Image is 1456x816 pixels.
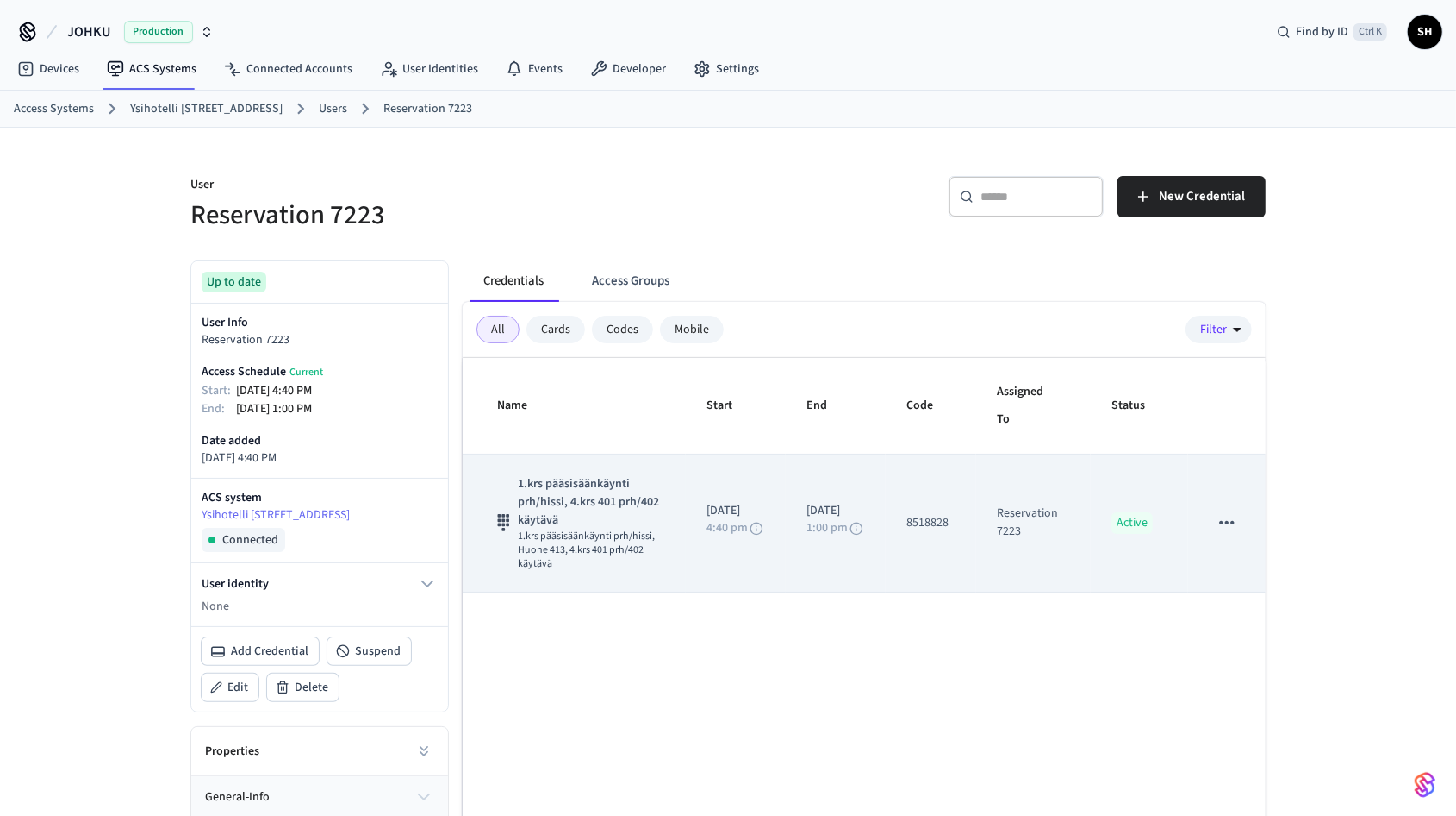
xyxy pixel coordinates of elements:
[327,637,411,665] button: Suspend
[518,475,665,530] span: 1.krs pääsisäänkäynti prh/hissi, 4.krs 401 prh/402 käytävä
[236,400,312,418] p: [DATE] 1:00 PM
[202,674,258,701] button: Edit
[463,358,1266,593] table: sticky table
[202,363,323,380] p: Access Schedule
[190,198,718,233] h5: Reservation 7223
[202,272,266,292] div: Up to date
[806,502,865,520] p: [DATE]
[93,53,210,85] a: ACS Systems
[706,392,755,419] span: Start
[355,643,401,660] span: Suspend
[14,100,94,118] a: Access Systems
[202,382,236,400] p: Start:
[1296,23,1348,41] span: Find by ID
[592,316,653,343] div: Codes
[1111,392,1167,419] span: Status
[202,598,438,616] p: None
[492,53,576,85] a: Events
[706,522,748,534] p: 4:40 pm
[130,100,283,118] a: Ysihotelli [STREET_ADDRESS]
[289,365,323,380] span: Current
[227,679,248,696] span: Edit
[1408,15,1442,49] button: SH
[1185,316,1252,343] button: Filter
[1111,512,1153,534] p: Active
[210,53,366,85] a: Connected Accounts
[706,502,765,520] p: [DATE]
[202,637,319,665] button: Add Credential
[383,100,472,118] a: Reservation 7223
[202,489,438,506] p: ACS system
[202,331,438,349] p: Reservation 7223
[997,505,1070,541] div: Reservation 7223
[205,743,259,760] h2: Properties
[205,788,270,807] span: general-info
[1409,16,1440,47] span: SH
[1159,185,1245,208] span: New Credential
[202,506,438,524] a: Ysihotelli [STREET_ADDRESS]
[476,316,520,343] div: All
[67,22,110,42] span: JOHKU
[578,260,683,302] button: Access Groups
[497,392,550,419] span: Name
[806,522,848,534] p: 1:00 pm
[660,316,724,343] div: Mobile
[202,432,438,449] p: Date added
[518,530,665,571] span: 1.krs pääsisäänkäynti prh/hissi, Huone 413, 4.krs 401 prh/402 käytävä
[470,260,557,302] button: Credentials
[231,643,308,660] span: Add Credential
[366,53,492,85] a: User Identities
[1263,16,1401,47] div: Find by IDCtrl K
[997,379,1070,433] span: Assigned To
[202,400,236,418] p: End:
[526,316,585,343] div: Cards
[906,514,949,532] div: 8518828
[202,574,438,594] button: User identity
[319,100,347,118] a: Users
[576,53,680,85] a: Developer
[202,449,438,468] p: [DATE] 4:40 PM
[222,531,278,549] span: Connected
[124,21,193,43] span: Production
[680,53,773,85] a: Settings
[267,674,339,701] button: Delete
[1415,771,1435,799] img: SeamLogoGradient.69752ec5.svg
[3,53,93,85] a: Devices
[906,392,955,419] span: Code
[190,176,718,198] p: User
[1117,176,1266,217] button: New Credential
[202,314,438,331] p: User Info
[806,392,849,419] span: End
[1353,23,1387,41] span: Ctrl K
[236,382,312,400] p: [DATE] 4:40 PM
[295,679,328,696] span: Delete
